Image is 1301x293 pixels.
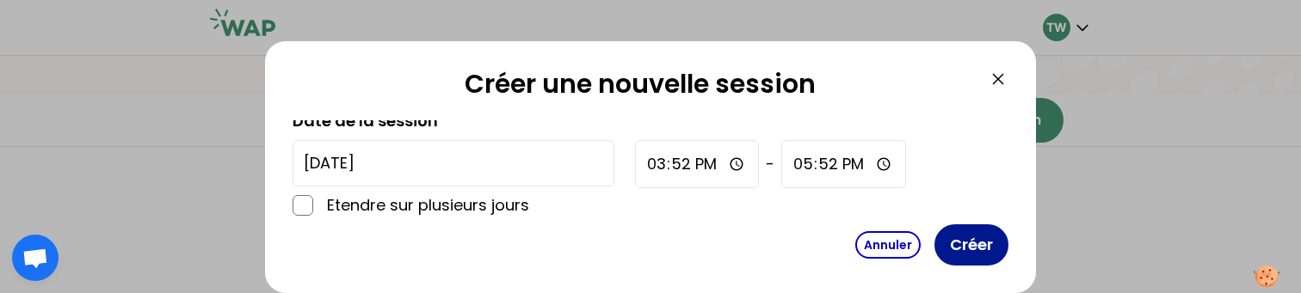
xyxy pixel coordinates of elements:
[293,140,614,186] input: YYYY-M-D
[327,193,614,217] p: Etendre sur plusieurs jours
[293,69,988,107] h2: Créer une nouvelle session
[934,224,1008,266] button: Créer
[766,152,774,176] span: -
[293,110,438,131] label: Date de la session
[12,235,59,281] a: Ouvrir le chat
[855,231,921,259] button: Annuler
